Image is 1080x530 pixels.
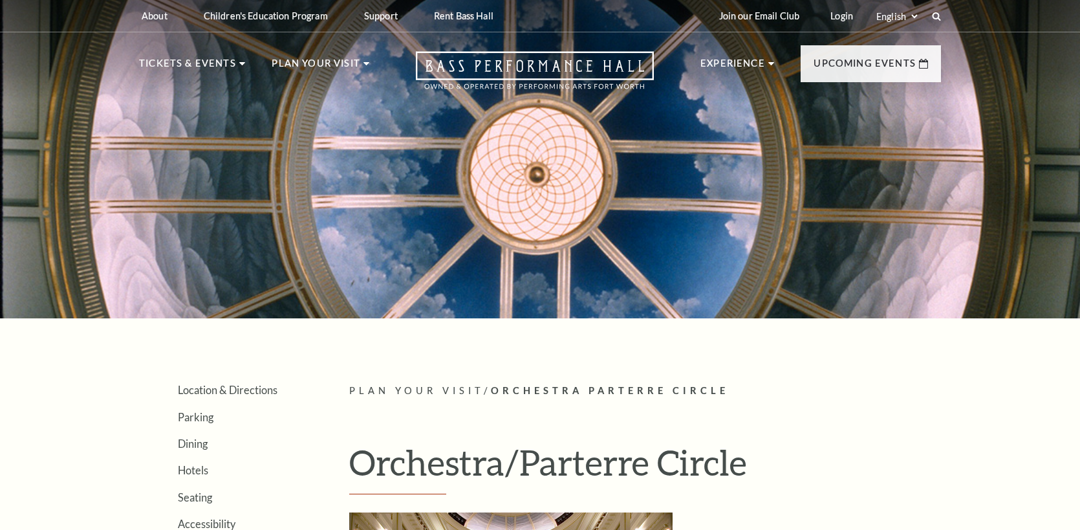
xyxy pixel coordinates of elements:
p: Rent Bass Hall [434,10,493,21]
h1: Orchestra/Parterre Circle [349,441,941,494]
a: Accessibility [178,518,235,530]
p: Upcoming Events [814,56,916,79]
p: Plan Your Visit [272,56,360,79]
a: Dining [178,437,208,450]
a: Parking [178,411,213,423]
p: About [142,10,167,21]
select: Select: [874,10,920,23]
a: Seating [178,491,212,503]
p: Support [364,10,398,21]
p: Children's Education Program [204,10,328,21]
p: Experience [700,56,765,79]
a: Hotels [178,464,208,476]
span: Orchestra Parterre Circle [491,385,729,396]
a: Location & Directions [178,384,277,396]
p: / [349,383,941,399]
p: Tickets & Events [139,56,236,79]
span: Plan Your Visit [349,385,484,396]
